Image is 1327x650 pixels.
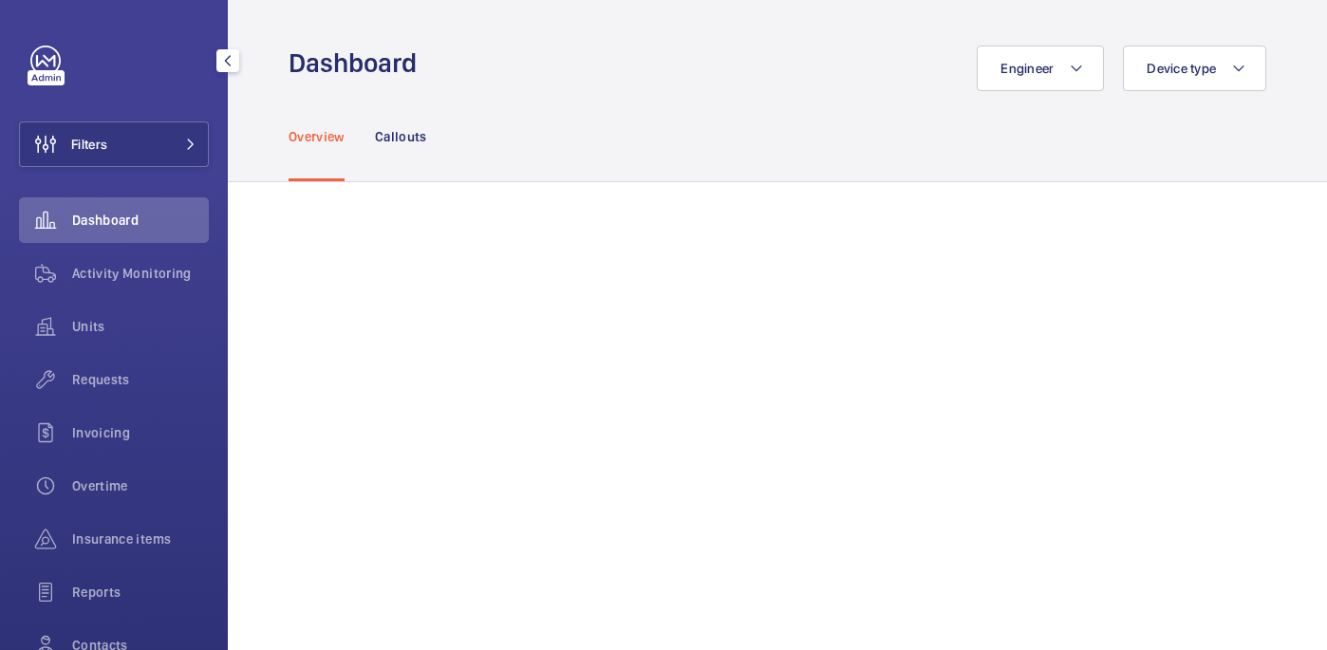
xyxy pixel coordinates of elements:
span: Requests [72,370,209,389]
span: Overtime [72,476,209,495]
span: Device type [1147,61,1216,76]
span: Activity Monitoring [72,264,209,283]
span: Engineer [1000,61,1054,76]
button: Filters [19,121,209,167]
p: Callouts [375,127,427,146]
span: Invoicing [72,423,209,442]
span: Units [72,317,209,336]
button: Device type [1123,46,1266,91]
span: Dashboard [72,211,209,230]
span: Insurance items [72,529,209,548]
p: Overview [289,127,345,146]
span: Filters [71,135,107,154]
span: Reports [72,583,209,602]
button: Engineer [977,46,1104,91]
h1: Dashboard [289,46,428,81]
